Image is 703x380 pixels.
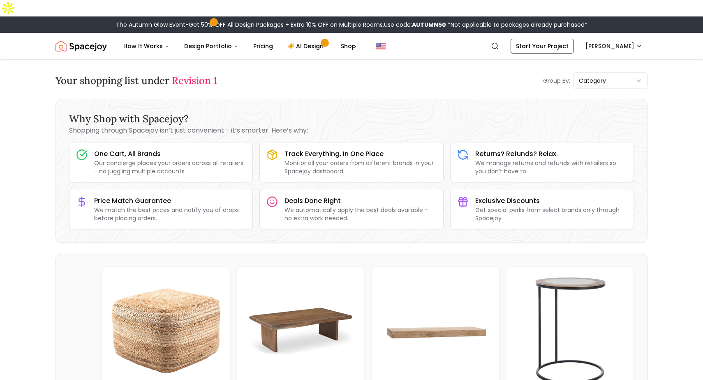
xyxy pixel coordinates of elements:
[543,77,570,85] p: Group By:
[69,112,634,126] h3: Why Shop with Spacejoy?
[475,206,627,222] p: Get special perks from select brands only through Spacejoy.
[117,38,363,54] nav: Main
[376,41,386,51] img: United States
[446,21,587,29] span: *Not applicable to packages already purchased*
[580,39,647,54] button: [PERSON_NAME]
[412,21,446,29] b: AUTUMN50
[475,149,627,159] h3: Returns? Refunds? Relax.
[172,74,217,87] span: Revision 1
[55,33,647,59] nav: Global
[334,38,363,54] a: Shop
[117,38,176,54] button: How It Works
[281,38,333,54] a: AI Design
[247,38,280,54] a: Pricing
[284,206,436,222] p: We automatically apply the best deals available - no extra work needed.
[475,159,627,175] p: We manage returns and refunds with retailers so you don’t have to.
[94,159,246,175] p: Our concierge places your orders across all retailers - no juggling multiple accounts.
[116,21,587,29] div: The Autumn Glow Event-Get 50% OFF All Design Packages + Extra 10% OFF on Multiple Rooms.
[55,38,107,54] a: Spacejoy
[511,39,574,54] a: Start Your Project
[55,38,107,54] img: Spacejoy Logo
[178,38,245,54] button: Design Portfolio
[475,196,627,206] h3: Exclusive Discounts
[69,126,634,135] p: Shopping through Spacejoy isn’t just convenient - it’s smarter. Here’s why:
[284,196,436,206] h3: Deals Done Right
[94,196,246,206] h3: Price Match Guarantee
[94,149,246,159] h3: One Cart, All Brands
[94,206,246,222] p: We match the best prices and notify you of drops before placing orders.
[55,74,217,87] h3: Your shopping list under
[284,159,436,175] p: Monitor all your orders from different brands in your Spacejoy dashboard.
[384,21,446,29] span: Use code:
[284,149,436,159] h3: Track Everything, In One Place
